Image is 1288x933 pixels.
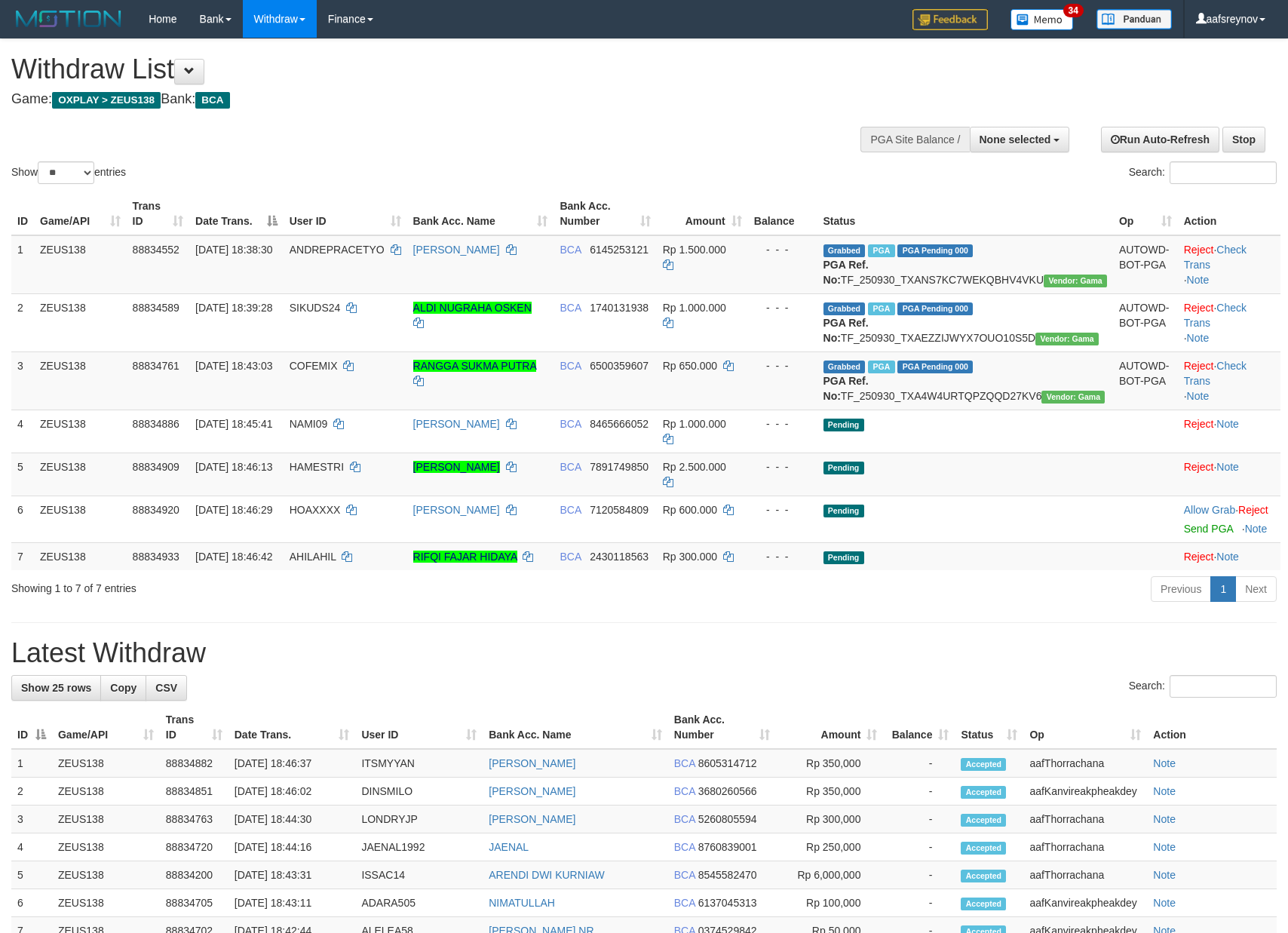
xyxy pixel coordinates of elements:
img: Button%20Memo.svg [1010,9,1074,30]
a: RIFQI FAJAR HIDAYA [413,551,517,563]
td: Rp 6,000,000 [776,861,884,889]
a: Run Auto-Refresh [1101,127,1219,152]
label: Search: [1129,161,1277,184]
span: BCA [560,244,581,256]
th: User ID: activate to sort column ascending [284,192,407,235]
td: · [1178,496,1280,542]
td: ZEUS138 [52,778,160,806]
th: Action [1147,706,1277,749]
a: [PERSON_NAME] [489,813,575,825]
a: Note [1216,418,1239,430]
span: Grabbed [823,302,866,315]
td: [DATE] 18:46:02 [228,778,356,806]
td: Rp 350,000 [776,749,884,778]
span: Rp 2.500.000 [663,461,726,473]
span: Copy 8760839001 to clipboard [698,841,757,853]
td: 2 [11,778,52,806]
td: [DATE] 18:43:11 [228,889,356,917]
select: Showentries [38,161,94,184]
a: Note [1153,869,1176,881]
span: HOAXXXX [290,504,341,516]
span: Copy 6145253121 to clipboard [590,244,649,256]
span: Grabbed [823,361,866,373]
div: - - - [754,358,811,373]
a: Next [1235,576,1277,602]
a: Reject [1184,461,1214,473]
td: · [1178,542,1280,570]
button: None selected [970,127,1070,152]
span: BCA [674,869,695,881]
span: Grabbed [823,244,866,257]
span: Copy 5260805594 to clipboard [698,813,757,825]
a: Note [1153,841,1176,853]
a: Previous [1151,576,1211,602]
td: 88834763 [160,806,228,833]
span: BCA [674,813,695,825]
span: Copy 7120584809 to clipboard [590,504,649,516]
span: Accepted [961,814,1006,827]
span: Vendor URL: https://trx31.1velocity.biz [1035,333,1099,345]
span: Marked by aafsolysreylen [868,302,894,315]
a: Reject [1238,504,1268,516]
span: Vendor URL: https://trx31.1velocity.biz [1044,275,1107,287]
th: Trans ID: activate to sort column ascending [127,192,190,235]
img: panduan.png [1096,9,1172,29]
span: Pending [823,505,864,517]
td: DINSMILO [355,778,483,806]
a: Note [1153,785,1176,797]
a: Stop [1222,127,1265,152]
td: TF_250930_TXA4W4URTQPZQQD27KV6 [817,351,1113,410]
td: aafThorrachana [1023,861,1147,889]
span: Marked by aafsolysreylen [868,361,894,373]
span: [DATE] 18:38:30 [195,244,272,256]
a: Note [1153,897,1176,909]
a: Reject [1184,360,1214,372]
td: ZEUS138 [52,861,160,889]
span: Copy [110,682,136,694]
span: [DATE] 18:46:29 [195,504,272,516]
a: 1 [1210,576,1236,602]
a: Allow Grab [1184,504,1235,516]
a: JAENAL [489,841,529,853]
th: ID: activate to sort column descending [11,706,52,749]
span: Copy 6137045313 to clipboard [698,897,757,909]
span: 88834886 [133,418,179,430]
th: Trans ID: activate to sort column ascending [160,706,228,749]
td: ZEUS138 [34,351,127,410]
span: 88834920 [133,504,179,516]
a: Reject [1184,418,1214,430]
a: ALDI NUGRAHA OSKEN [413,302,532,314]
span: Vendor URL: https://trx31.1velocity.biz [1041,391,1105,404]
img: MOTION_logo.png [11,8,126,30]
div: - - - [754,502,811,517]
th: Status [817,192,1113,235]
td: ADARA505 [355,889,483,917]
td: ZEUS138 [52,833,160,861]
a: [PERSON_NAME] [413,461,500,473]
td: ZEUS138 [34,293,127,351]
td: Rp 300,000 [776,806,884,833]
a: Show 25 rows [11,675,101,701]
td: - [883,749,955,778]
td: ZEUS138 [52,806,160,833]
td: TF_250930_TXAEZZIJWYX7OUO10S5D [817,293,1113,351]
th: Action [1178,192,1280,235]
span: BCA [560,461,581,473]
span: None selected [980,134,1051,146]
td: · [1178,410,1280,453]
th: Bank Acc. Name: activate to sort column ascending [483,706,668,749]
span: Rp 1.500.000 [663,244,726,256]
span: BCA [560,551,581,563]
th: Bank Acc. Number: activate to sort column ascending [668,706,776,749]
td: TF_250930_TXANS7KC7WEKQBHV4VKU [817,235,1113,294]
a: RANGGA SUKMA PUTRA [413,360,536,372]
div: - - - [754,242,811,257]
span: Rp 600.000 [663,504,717,516]
td: 88834851 [160,778,228,806]
td: 4 [11,833,52,861]
span: Accepted [961,786,1006,799]
td: ZEUS138 [34,542,127,570]
td: - [883,833,955,861]
th: Amount: activate to sort column ascending [776,706,884,749]
a: ARENDI DWI KURNIAW [489,869,604,881]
